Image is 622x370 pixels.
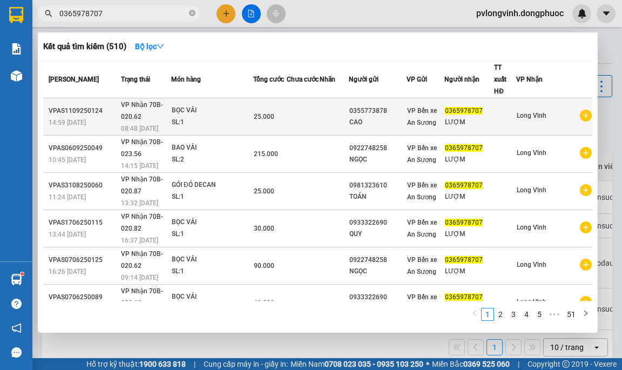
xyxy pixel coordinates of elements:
img: warehouse-icon [11,70,22,82]
li: Next 5 Pages [546,308,563,321]
span: Người gửi [349,76,378,83]
span: 60.000 [254,299,274,307]
div: CAO [349,117,406,128]
span: VP Nhận 70B-020.62 [121,250,163,270]
span: Trạng thái [121,76,150,83]
span: Long Vĩnh [517,298,546,306]
div: VPAS3108250060 [49,180,118,191]
div: 0922748258 [349,143,406,154]
span: plus-circle [580,296,592,308]
div: BAO VẢI [172,142,253,154]
span: VP Bến xe An Sương [407,107,437,126]
div: VPAS0706250089 [49,292,118,303]
span: 30.000 [254,225,274,232]
strong: Bộ lọc [135,42,164,51]
span: close-circle [189,10,195,16]
span: VP Nhận 70B-020.82 [121,213,163,232]
div: SL: 2 [172,154,253,166]
div: BỌC VẢI [172,254,253,266]
span: VP Bến xe An Sương [407,144,437,164]
span: Người nhận [444,76,479,83]
span: Long Vĩnh [517,261,546,268]
span: 0365978707 [445,107,483,115]
span: Long Vĩnh [517,224,546,231]
input: Tìm tên, số ĐT hoặc mã đơn [59,8,187,19]
span: VP Nhận 70B-020.62 [121,287,163,307]
h3: Kết quả tìm kiếm ( 510 ) [43,41,126,52]
div: 0933322690 [349,292,406,303]
div: 0933322690 [349,217,406,228]
div: BỌC VẢI [172,105,253,117]
span: plus-circle [580,221,592,233]
span: VP Bến xe An Sương [407,293,437,313]
a: 5 [533,308,545,320]
div: BỌC VẢI [172,291,253,303]
span: 90.000 [254,262,274,270]
div: 0981323610 [349,180,406,191]
div: TOÁN [349,191,406,203]
span: plus-circle [580,110,592,122]
div: VPAS0609250049 [49,143,118,154]
span: notification [11,323,22,333]
span: 09:14 [DATE] [121,274,158,281]
div: SL: 1 [172,266,253,278]
span: 08:48 [DATE] [121,125,158,132]
span: VPLV1209250001 [54,69,112,77]
span: 0365978707 [445,144,483,152]
li: 51 [563,308,579,321]
span: down [157,43,164,50]
span: 08:14:08 [DATE] [24,78,66,85]
button: left [468,308,481,321]
li: Previous Page [468,308,481,321]
span: 16:37 [DATE] [121,237,158,244]
span: 25.000 [254,187,274,195]
span: 16:26 [DATE] [49,268,86,275]
span: Món hàng [171,76,201,83]
img: warehouse-icon [11,274,22,285]
div: 0922748258 [349,254,406,266]
div: NGỌC [349,154,406,165]
span: 0365978707 [445,293,483,301]
span: Chưa cước [287,76,319,83]
span: Bến xe [GEOGRAPHIC_DATA] [85,17,145,31]
a: 4 [520,308,532,320]
div: NGỌC [349,266,406,277]
span: right [583,310,589,317]
a: 2 [495,308,506,320]
span: 0365978707 [445,181,483,189]
button: Bộ lọcdown [126,38,173,55]
span: VP Nhận 70B-020.62 [121,101,163,120]
span: 01 Võ Văn Truyện, KP.1, Phường 2 [85,32,148,46]
div: VPAS1109250124 [49,105,118,117]
li: 5 [533,308,546,321]
div: LƯỢM [445,266,493,277]
div: LƯỢM [445,117,493,128]
div: LƯỢM [445,191,493,203]
span: [PERSON_NAME]: [3,70,112,76]
span: 13:32 [DATE] [121,199,158,207]
span: Long Vĩnh [517,186,546,194]
div: SL: 1 [172,191,253,203]
span: VP Bến xe An Sương [407,256,437,275]
span: left [471,310,478,317]
span: 0365978707 [445,256,483,264]
span: Hotline: 19001152 [85,48,132,55]
img: logo-vxr [9,7,23,23]
span: 13:44 [DATE] [49,231,86,238]
a: 1 [482,308,493,320]
span: plus-circle [580,184,592,196]
span: VP Nhận 70B-023.56 [121,138,163,158]
span: plus-circle [580,147,592,159]
span: Tổng cước [253,76,284,83]
a: 3 [508,308,519,320]
span: 14:15 [DATE] [121,162,158,170]
li: 3 [507,308,520,321]
span: close-circle [189,9,195,19]
button: right [579,308,592,321]
img: logo [4,6,52,54]
img: solution-icon [11,43,22,55]
span: 10:45 [DATE] [49,156,86,164]
span: message [11,347,22,358]
span: VP Nhận [516,76,543,83]
sup: 1 [21,272,24,275]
